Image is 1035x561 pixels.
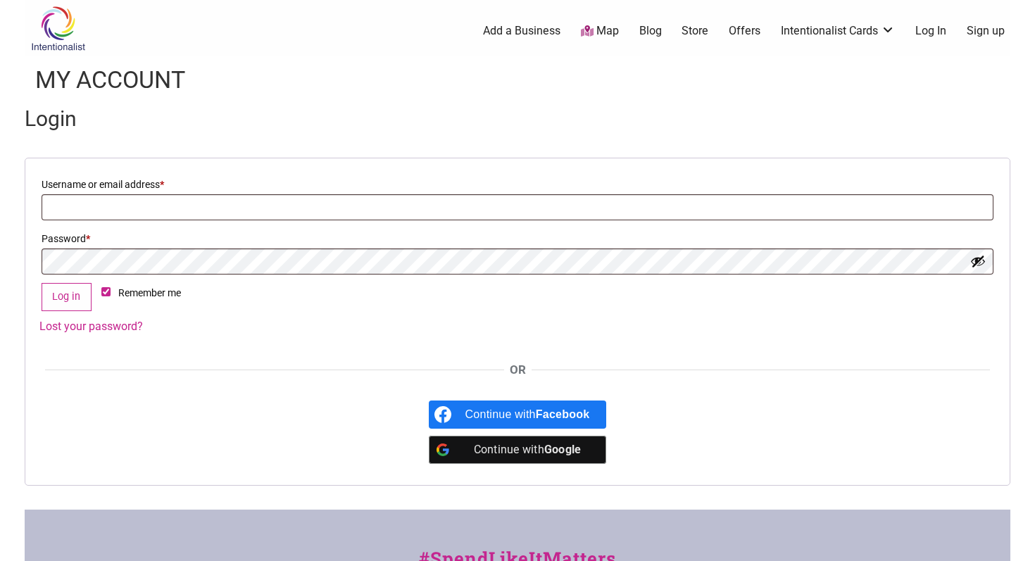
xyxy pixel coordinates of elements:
input: Remember me [101,287,111,296]
b: Google [544,443,582,456]
a: Blog [639,23,662,39]
div: Continue with [465,401,590,429]
button: Show password [970,253,986,269]
a: Lost your password? [39,320,143,333]
img: Intentionalist [25,6,92,51]
button: Log in [42,283,92,312]
a: Sign up [967,23,1005,39]
div: OR [39,361,996,379]
a: Intentionalist Cards [781,23,895,39]
a: Store [682,23,708,39]
a: Map [581,23,619,39]
a: Add a Business [483,23,560,39]
h1: My account [35,63,185,97]
span: Remember me [118,287,181,298]
a: Continue with <b>Facebook</b> [429,401,607,429]
label: Password [42,229,993,248]
div: Continue with [465,436,590,464]
a: Continue with <b>Google</b> [429,436,607,464]
a: Log In [915,23,946,39]
h2: Login [25,104,1010,134]
label: Username or email address [42,175,993,194]
b: Facebook [536,408,590,420]
a: Offers [729,23,760,39]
